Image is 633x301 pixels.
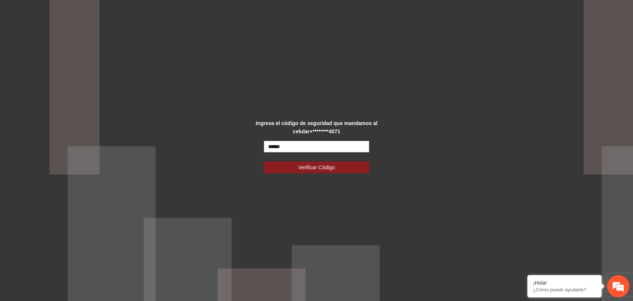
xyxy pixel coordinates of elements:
[39,38,125,48] div: Chatee con nosotros ahora
[43,99,102,174] span: Estamos en línea.
[533,280,596,286] div: ¡Hola!
[533,287,596,292] p: ¿Cómo puedo ayudarte?
[298,163,335,171] span: Verificar Código
[122,4,139,22] div: Minimizar ventana de chat en vivo
[255,120,377,134] strong: Ingresa el código de seguridad que mandamos al celular +********4071
[264,161,369,173] button: Verificar Código
[4,203,141,229] textarea: Escriba su mensaje y pulse “Intro”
